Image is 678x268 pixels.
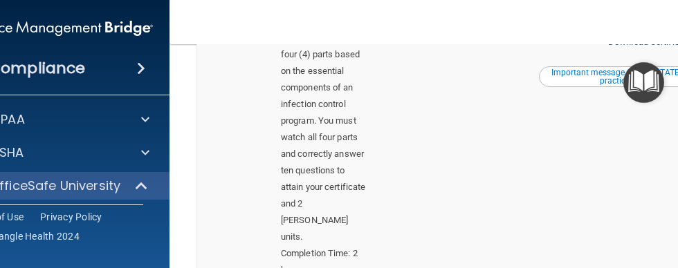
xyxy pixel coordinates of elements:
[40,210,102,224] a: Privacy Policy
[623,62,664,103] button: Open Resource Center
[281,14,369,246] div: This on-demand webinar is divided into four (4) parts based on the essential components of an inf...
